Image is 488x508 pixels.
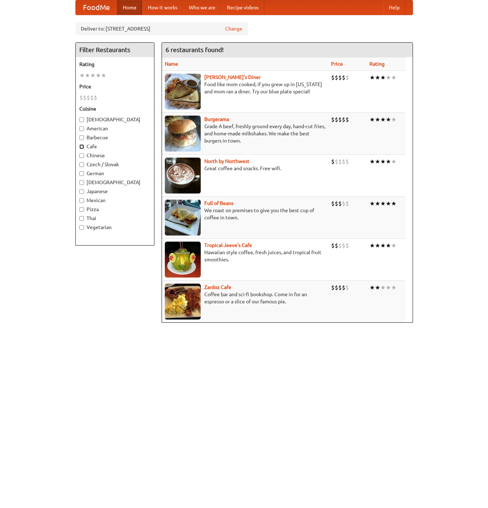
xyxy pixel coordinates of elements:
[75,22,248,35] div: Deliver to: [STREET_ADDRESS]
[165,116,201,152] img: burgerama.jpg
[204,116,229,122] a: Burgerama
[345,158,349,166] li: $
[380,200,386,208] li: ★
[165,291,325,305] p: Coffee bar and sci-fi bookshop. Come in for an espresso or a slice of our famous pie.
[79,116,150,123] label: [DEMOGRAPHIC_DATA]
[165,165,325,172] p: Great coffee and snacks. Free wifi.
[79,143,150,150] label: Cafe
[166,46,224,53] ng-pluralize: 6 restaurants found!
[370,116,375,123] li: ★
[79,153,84,158] input: Chinese
[391,116,396,123] li: ★
[204,284,231,290] a: Zardoz Cafe
[79,197,150,204] label: Mexican
[335,74,338,81] li: $
[375,242,380,250] li: ★
[165,74,201,109] img: sallys.jpg
[370,74,375,81] li: ★
[101,71,106,79] li: ★
[383,0,405,15] a: Help
[79,117,84,122] input: [DEMOGRAPHIC_DATA]
[338,74,342,81] li: $
[380,242,386,250] li: ★
[79,161,150,168] label: Czech / Slovak
[370,284,375,292] li: ★
[370,242,375,250] li: ★
[331,242,335,250] li: $
[338,158,342,166] li: $
[79,198,84,203] input: Mexican
[79,126,84,131] input: American
[79,170,150,177] label: German
[79,134,150,141] label: Barbecue
[225,25,242,32] a: Change
[204,242,252,248] b: Tropical Jeeve's Cafe
[391,242,396,250] li: ★
[165,61,178,67] a: Name
[345,74,349,81] li: $
[345,116,349,123] li: $
[338,242,342,250] li: $
[335,158,338,166] li: $
[331,200,335,208] li: $
[94,94,97,102] li: $
[391,158,396,166] li: ★
[221,0,264,15] a: Recipe videos
[83,94,87,102] li: $
[342,116,345,123] li: $
[331,158,335,166] li: $
[375,158,380,166] li: ★
[335,242,338,250] li: $
[375,116,380,123] li: ★
[204,158,250,164] a: North by Northwest
[79,216,84,221] input: Thai
[342,284,345,292] li: $
[96,71,101,79] li: ★
[331,61,343,67] a: Price
[183,0,221,15] a: Who we are
[338,200,342,208] li: $
[79,180,84,185] input: [DEMOGRAPHIC_DATA]
[386,200,391,208] li: ★
[380,158,386,166] li: ★
[76,43,154,57] h4: Filter Restaurants
[375,74,380,81] li: ★
[79,179,150,186] label: [DEMOGRAPHIC_DATA]
[79,105,150,112] h5: Cuisine
[386,158,391,166] li: ★
[342,200,345,208] li: $
[204,200,233,206] b: Full of Beans
[87,94,90,102] li: $
[79,225,84,230] input: Vegetarian
[165,242,201,278] img: jeeves.jpg
[345,200,349,208] li: $
[165,284,201,320] img: zardoz.jpg
[386,116,391,123] li: ★
[338,116,342,123] li: $
[165,123,325,144] p: Grade A beef, freshly ground every day, hand-cut fries, and home-made milkshakes. We make the bes...
[342,158,345,166] li: $
[79,61,150,68] h5: Rating
[79,171,84,176] input: German
[165,81,325,95] p: Food like mom cooked, if you grew up in [US_STATE] and mom ran a diner. Try our blue plate special!
[335,284,338,292] li: $
[335,200,338,208] li: $
[79,188,150,195] label: Japanese
[370,200,375,208] li: ★
[204,74,261,80] b: [PERSON_NAME]'s Diner
[79,94,83,102] li: $
[79,215,150,222] label: Thai
[342,242,345,250] li: $
[165,200,201,236] img: beans.jpg
[331,284,335,292] li: $
[370,158,375,166] li: ★
[375,200,380,208] li: ★
[345,284,349,292] li: $
[79,189,84,194] input: Japanese
[380,74,386,81] li: ★
[380,116,386,123] li: ★
[338,284,342,292] li: $
[117,0,142,15] a: Home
